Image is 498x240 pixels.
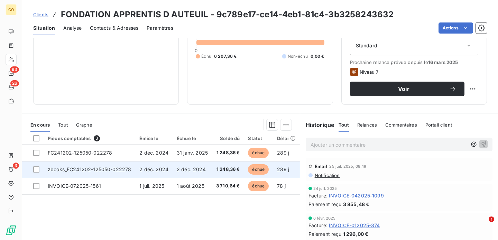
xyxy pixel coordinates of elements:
span: zbooks_FC241202-125050-022278 [48,166,131,172]
span: Prochaine relance prévue depuis le [350,59,478,65]
span: Clients [33,12,48,17]
span: Paramètres [147,25,173,31]
div: Émise le [139,136,168,141]
span: 93 [10,66,19,73]
span: échue [248,164,269,175]
button: Actions [439,22,473,34]
h6: Historique [300,121,335,129]
span: INVOICE-012025-374 [329,222,380,229]
span: 289 j [277,166,289,172]
span: 25 juil. 2025, 08:49 [329,164,366,168]
span: Paiement reçu [308,201,342,208]
span: Contacts & Adresses [90,25,138,31]
span: 3 855,48 € [343,201,370,208]
span: Relances [357,122,377,128]
span: Échu [201,53,211,59]
span: 1 août 2025 [177,183,204,189]
span: En cours [30,122,50,128]
span: 2 déc. 2024 [139,150,168,156]
span: 16 mars 2025 [428,59,458,65]
div: Solde dû [216,136,240,141]
span: échue [248,148,269,158]
span: 1 [489,216,494,222]
span: Analyse [63,25,82,31]
span: Non-échu [288,53,308,59]
span: 289 j [277,150,289,156]
span: 0,00 € [311,53,324,59]
span: 3 [94,135,100,141]
div: GO [6,4,17,15]
span: 1 juil. 2025 [139,183,164,189]
span: 6 févr. 2025 [313,216,336,220]
span: Facture : [308,192,328,199]
button: Voir [350,82,464,96]
span: 1 296,00 € [343,230,369,238]
span: 2 déc. 2024 [139,166,168,172]
h3: FONDATION APPRENTIS D AUTEUIL - 9c789e17-ce14-4eb1-81c4-3b3258243632 [61,8,394,21]
span: INVOICE-042025-1099 [329,192,384,199]
iframe: Intercom live chat [474,216,491,233]
a: Clients [33,11,48,18]
span: 1 248,36 € [216,166,240,173]
span: Tout [58,122,68,128]
span: Portail client [425,122,452,128]
span: Email [315,164,328,169]
span: Voir [358,86,449,92]
span: Graphe [76,122,92,128]
span: échue [248,181,269,191]
span: 31 janv. 2025 [177,150,208,156]
span: Standard [356,42,377,49]
span: 2 déc. 2024 [177,166,206,172]
span: Paiement reçu [308,230,342,238]
span: Situation [33,25,55,31]
span: FC241202-125050-022278 [48,150,112,156]
span: 6 207,36 € [214,53,237,59]
img: Logo LeanPay [6,225,17,236]
div: Échue le [177,136,208,141]
span: Niveau 7 [360,69,378,75]
span: Notification [314,173,340,178]
span: INVOICE-072025-1561 [48,183,101,189]
div: Pièces comptables [48,135,131,141]
span: Facture : [308,222,328,229]
span: 3 [13,163,19,169]
span: 3 710,64 € [216,183,240,190]
span: Tout [339,122,349,128]
span: 0 [195,48,197,53]
span: 26 [10,80,19,86]
div: Délai [277,136,296,141]
span: Commentaires [385,122,417,128]
span: 24 juil. 2025 [313,186,337,191]
span: 1 248,36 € [216,149,240,156]
div: Statut [248,136,269,141]
span: 78 j [277,183,286,189]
